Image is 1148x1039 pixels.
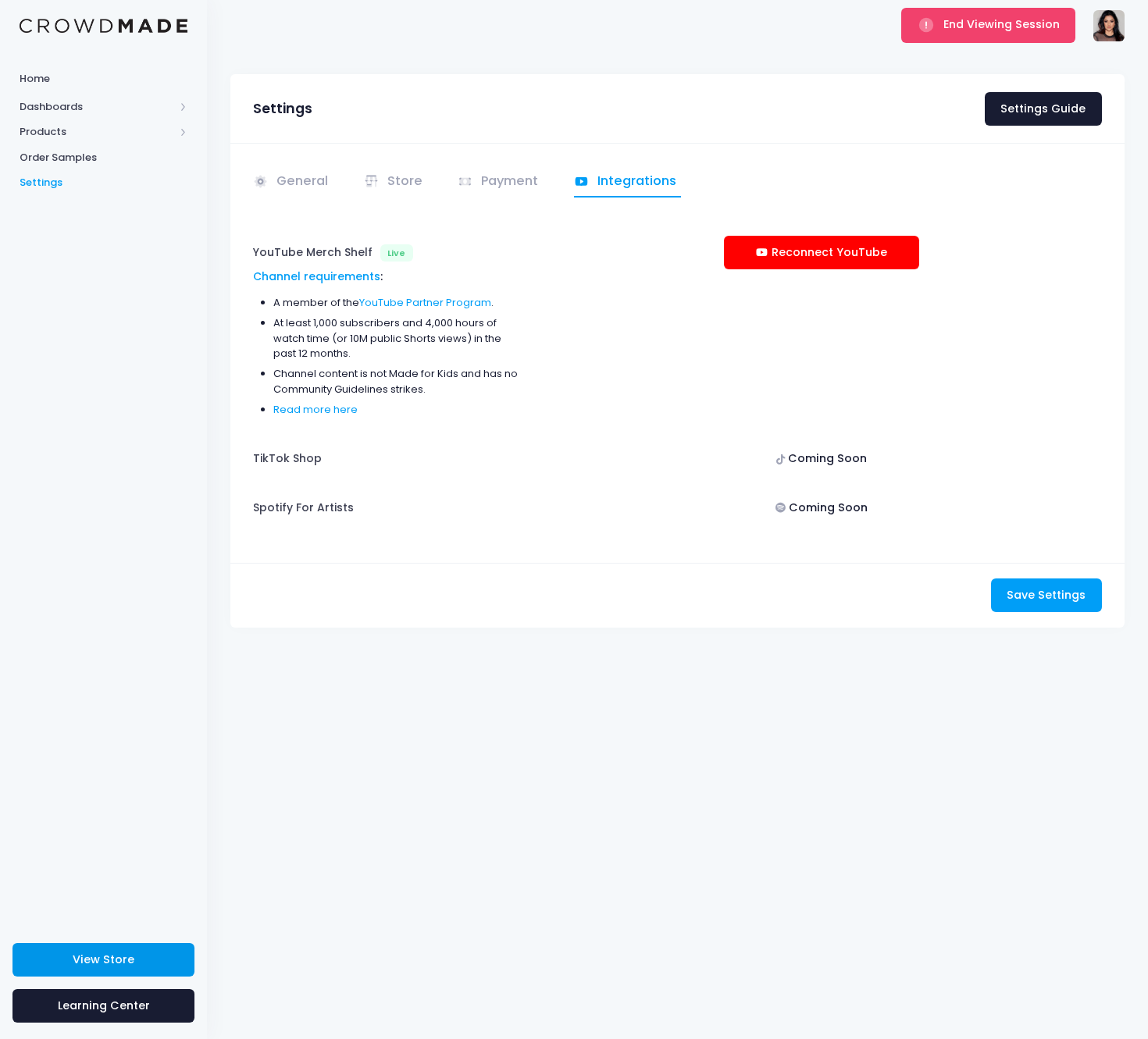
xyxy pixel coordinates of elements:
span: Products [20,124,174,140]
a: Payment [458,167,544,197]
label: YouTube Merch Shelf [253,236,373,269]
span: End Viewing Session [943,16,1060,32]
li: At least 1,000 subscribers and 4,000 hours of watch time (or 10M public Shorts views) in the past... [273,315,526,361]
img: User [1093,10,1125,41]
a: Reconnect YouTube [724,236,919,269]
a: General [253,167,333,197]
a: Learning Center [12,989,194,1023]
a: View Store [12,943,194,977]
button: Save Settings [991,578,1102,612]
span: Dashboards [20,99,174,115]
a: Integrations [574,167,682,197]
span: Live [380,244,413,262]
img: Logo [20,19,187,34]
span: Order Samples [20,150,187,165]
span: Learning Center [58,998,150,1013]
button: End Viewing Session [901,8,1075,42]
label: Spotify For Artists [253,491,354,524]
h3: Settings [253,101,312,117]
a: Settings Guide [985,92,1102,126]
span: View Store [73,952,134,967]
li: Channel content is not Made for Kids and has no Community Guidelines strikes. [273,366,526,397]
span: Save Settings [1007,587,1086,603]
span: Home [20,71,187,87]
div: Coming Soon [724,491,919,525]
a: Channel requirements [253,269,380,284]
div: : [253,269,526,285]
a: Store [364,167,428,197]
span: Settings [20,175,187,190]
div: Coming Soon [724,443,919,476]
a: YouTube Partner Program [359,295,491,310]
a: Read more here [273,402,358,417]
label: TikTok Shop [253,443,322,475]
li: A member of the . [273,295,526,311]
